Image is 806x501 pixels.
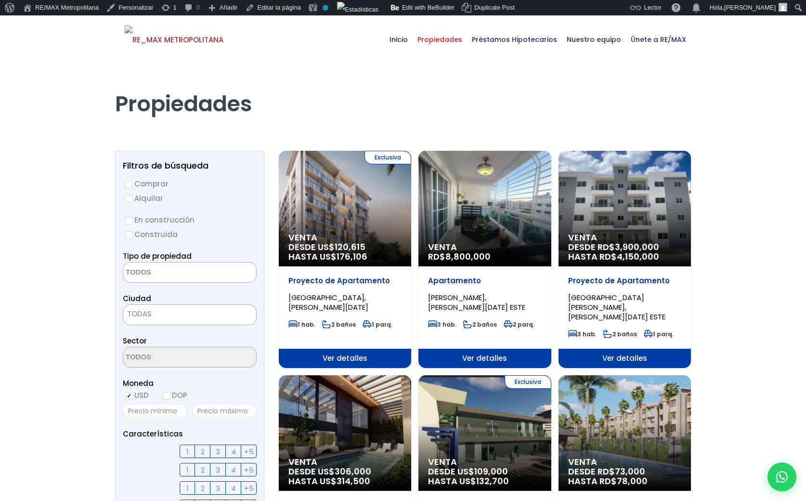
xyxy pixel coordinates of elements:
[192,404,257,418] input: Precio máximo
[617,250,659,263] span: 4,150,000
[467,25,562,54] span: Préstamos Hipotecarios
[123,228,257,240] label: Construida
[125,392,133,400] input: USD
[463,320,497,329] span: 2 baños
[231,482,236,494] span: 4
[428,250,491,263] span: RD$
[125,15,223,64] a: RE/MAX Metropolitana
[125,217,133,224] input: En construcción
[323,5,328,11] div: No indexar
[428,467,541,486] span: DESDE US$
[568,242,681,262] span: DESDE RD$
[123,389,149,401] label: USD
[288,242,402,262] span: DESDE US$
[337,250,367,263] span: 176,106
[568,476,681,486] span: HASTA RD$
[413,15,467,64] a: Propiedades
[615,465,645,477] span: 73,000
[123,178,257,190] label: Comprar
[428,292,525,312] span: [PERSON_NAME], [PERSON_NAME][DATE] ESTE
[568,276,681,286] p: Proyecto de Apartamento
[337,475,370,487] span: 314,500
[288,467,402,486] span: DESDE US$
[123,214,257,226] label: En construcción
[288,320,315,329] span: 1 hab.
[186,446,189,458] span: 1
[428,242,541,252] span: Venta
[413,25,467,54] span: Propiedades
[125,231,133,239] input: Construida
[476,475,509,487] span: 132,700
[626,25,691,54] span: Únete a RE/MAX
[288,476,402,486] span: HASTA US$
[244,464,254,476] span: +5
[467,15,562,64] a: Préstamos Hipotecarios
[428,276,541,286] p: Apartamento
[724,4,776,11] span: [PERSON_NAME]
[644,330,674,338] span: 1 parq.
[288,233,402,242] span: Venta
[123,404,187,418] input: Precio mínimo
[244,482,254,494] span: +5
[418,349,551,368] span: Ver detalles
[186,464,189,476] span: 1
[568,252,681,262] span: HASTA RD$
[363,320,392,329] span: 1 parq.
[288,276,402,286] p: Proyecto de Apartamento
[559,151,691,368] a: Venta DESDE RD$3,900,000 HASTA RD$4,150,000 Proyecto de Apartamento [GEOGRAPHIC_DATA][PERSON_NAME...
[615,241,659,253] span: 3,900,000
[123,263,217,283] textarea: Search
[216,464,220,476] span: 3
[123,347,217,368] textarea: Search
[123,251,192,261] span: Tipo de propiedad
[186,482,189,494] span: 1
[123,293,151,303] span: Ciudad
[216,446,220,458] span: 3
[385,25,413,54] span: Inicio
[125,181,133,188] input: Comprar
[231,464,236,476] span: 4
[123,192,257,204] label: Alquilar
[125,195,133,203] input: Alquilar
[288,457,402,467] span: Venta
[279,151,411,368] a: Exclusiva Venta DESDE US$120,615 HASTA US$176,106 Proyecto de Apartamento [GEOGRAPHIC_DATA], [PER...
[123,336,147,346] span: Sector
[244,446,254,458] span: +5
[123,377,257,389] span: Moneda
[288,252,402,262] span: HASTA US$
[337,2,378,17] img: Visitas de 48 horas. Haz clic para ver más estadísticas del sitio.
[364,151,411,164] span: Exclusiva
[428,476,541,486] span: HASTA US$
[568,467,681,486] span: DESDE RD$
[562,15,626,64] a: Nuestro equipo
[505,375,551,389] span: Exclusiva
[428,320,456,329] span: 3 hab.
[504,320,534,329] span: 2 parq.
[568,292,665,322] span: [GEOGRAPHIC_DATA][PERSON_NAME], [PERSON_NAME][DATE] ESTE
[125,26,223,54] img: RE_MAX METROPOLITANA
[322,320,356,329] span: 2 baños
[418,151,551,368] a: Venta RD$8,800,000 Apartamento [PERSON_NAME], [PERSON_NAME][DATE] ESTE 3 hab. 2 baños 2 parq. Ver...
[201,464,205,476] span: 2
[428,457,541,467] span: Venta
[445,250,491,263] span: 8,800,000
[279,349,411,368] span: Ver detalles
[123,161,257,171] h2: Filtros de búsqueda
[123,307,256,321] span: TODAS
[626,15,691,64] a: Únete a RE/MAX
[127,309,152,319] span: TODAS
[115,64,691,117] h1: Propiedades
[160,389,187,401] label: DOP
[335,241,365,253] span: 120,615
[559,349,691,368] span: Ver detalles
[216,482,220,494] span: 3
[123,428,257,440] p: Características
[568,233,681,242] span: Venta
[385,15,413,64] a: Inicio
[201,482,205,494] span: 2
[474,465,508,477] span: 109,000
[562,25,626,54] span: Nuestro equipo
[568,330,597,338] span: 3 hab.
[231,446,236,458] span: 4
[288,292,368,312] span: [GEOGRAPHIC_DATA], [PERSON_NAME][DATE]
